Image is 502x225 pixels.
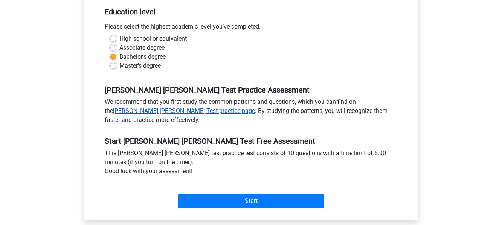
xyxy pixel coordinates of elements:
[119,34,187,43] label: High school or equivalent
[99,22,403,34] div: Please select the highest academic level you’ve completed.
[99,149,403,179] div: This [PERSON_NAME] [PERSON_NAME] test practice test consists of 10 questions with a time limit of...
[105,137,398,146] h5: Start [PERSON_NAME] [PERSON_NAME] Test Free Assessment
[119,61,161,70] label: Master's degree
[105,4,398,19] h5: Education level
[113,107,255,114] a: [PERSON_NAME] [PERSON_NAME] Test practice page
[119,52,166,61] label: Bachelor's degree
[178,194,324,208] input: Start
[105,85,398,94] h5: [PERSON_NAME] [PERSON_NAME] Test Practice Assessment
[119,43,165,52] label: Associate degree
[99,97,403,128] div: We recommend that you first study the common patterns and questions, which you can find on the . ...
